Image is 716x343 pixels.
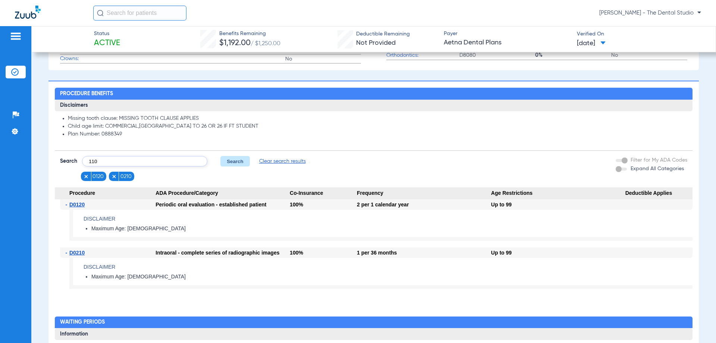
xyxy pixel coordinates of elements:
[93,6,186,21] input: Search for patients
[156,199,290,210] div: Periodic oral evaluation - established patient
[491,187,625,199] span: Age Restrictions
[357,199,491,210] div: 2 per 1 calendar year
[65,247,69,258] span: -
[55,100,692,112] h3: Disclaimers
[290,247,357,258] div: 100%
[15,6,41,19] img: Zuub Logo
[112,174,117,179] img: x.svg
[625,187,693,199] span: Deductible Applies
[84,174,89,179] img: x.svg
[357,247,491,258] div: 1 per 36 months
[357,187,491,199] span: Frequency
[68,123,687,130] li: Child age limit: COMMERCIAL,[GEOGRAPHIC_DATA] TO 26 OR 26 IF FT STUDENT
[386,52,459,59] span: Orthodontics:
[94,30,120,38] span: Status
[599,9,701,17] span: [PERSON_NAME] - The Dental Studio
[631,166,684,171] span: Expand All Categories
[84,215,693,223] h4: Disclaimer
[91,225,693,232] li: Maximum Age: [DEMOGRAPHIC_DATA]
[156,187,290,199] span: ADA Procedure/Category
[60,55,133,63] span: Crowns:
[55,328,692,340] h3: Information
[577,30,704,38] span: Verified On
[611,52,687,59] span: No
[60,158,77,165] span: Search
[356,40,396,46] span: Not Provided
[290,199,357,210] div: 100%
[285,55,361,63] span: No
[679,307,716,343] iframe: Chat Widget
[69,250,85,256] span: D0210
[535,52,611,59] span: 0%
[459,52,536,59] span: D8080
[68,115,687,122] li: Missing tooth clause: MISSING TOOTH CLAUSE APPLIES
[69,202,85,208] span: D0120
[82,156,207,166] input: Search by ADA code or keyword…
[10,32,22,41] img: hamburger-icon
[219,39,251,47] span: $1,192.00
[68,131,687,138] li: Plan Number: 0888349
[65,199,69,210] span: -
[491,199,625,210] div: Up to 99
[577,39,606,48] span: [DATE]
[259,158,306,165] span: Clear search results
[84,263,693,271] h4: Disclaimer
[97,10,104,16] img: Search Icon
[92,173,104,180] span: 0120
[356,30,410,38] span: Deductible Remaining
[491,247,625,258] div: Up to 99
[55,317,692,328] h2: Waiting Periods
[444,38,571,47] span: Aetna Dental Plans
[220,156,250,166] button: Search
[290,187,357,199] span: Co-Insurance
[444,30,571,38] span: Payer
[55,187,156,199] span: Procedure
[219,30,280,38] span: Benefits Remaining
[120,173,132,180] span: 0210
[91,274,693,280] li: Maximum Age: [DEMOGRAPHIC_DATA]
[55,88,692,100] h2: Procedure Benefits
[156,247,290,258] div: Intraoral - complete series of radiographic images
[94,38,120,49] span: Active
[629,156,687,164] label: Filter for My ADA Codes
[251,41,280,47] span: / $1,250.00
